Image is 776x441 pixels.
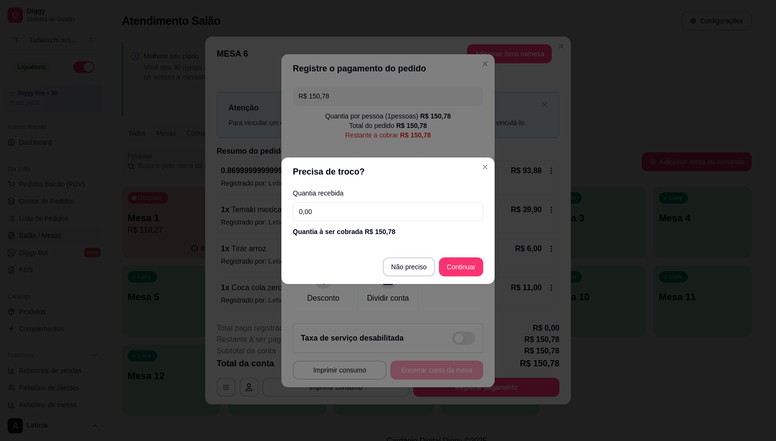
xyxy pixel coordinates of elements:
[281,157,495,186] header: Precisa de troco?
[383,257,436,276] button: Não preciso
[478,159,493,175] button: Close
[293,227,483,236] div: Quantia à ser cobrada R$ 150,78
[293,190,483,196] label: Quantia recebida
[439,257,483,276] button: Continuar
